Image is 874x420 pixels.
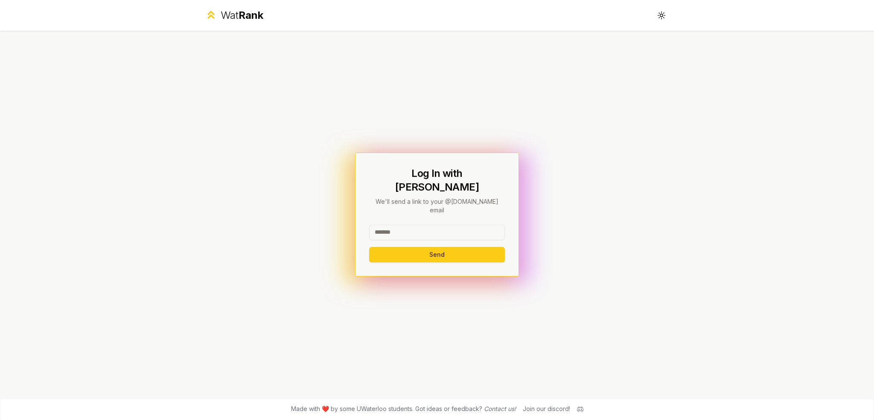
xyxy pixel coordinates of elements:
[369,167,505,194] h1: Log In with [PERSON_NAME]
[239,9,263,21] span: Rank
[523,405,570,413] div: Join our discord!
[291,405,516,413] span: Made with ❤️ by some UWaterloo students. Got ideas or feedback?
[369,197,505,214] p: We'll send a link to your @[DOMAIN_NAME] email
[221,9,263,22] div: Wat
[369,247,505,262] button: Send
[205,9,263,22] a: WatRank
[484,405,516,412] a: Contact us!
